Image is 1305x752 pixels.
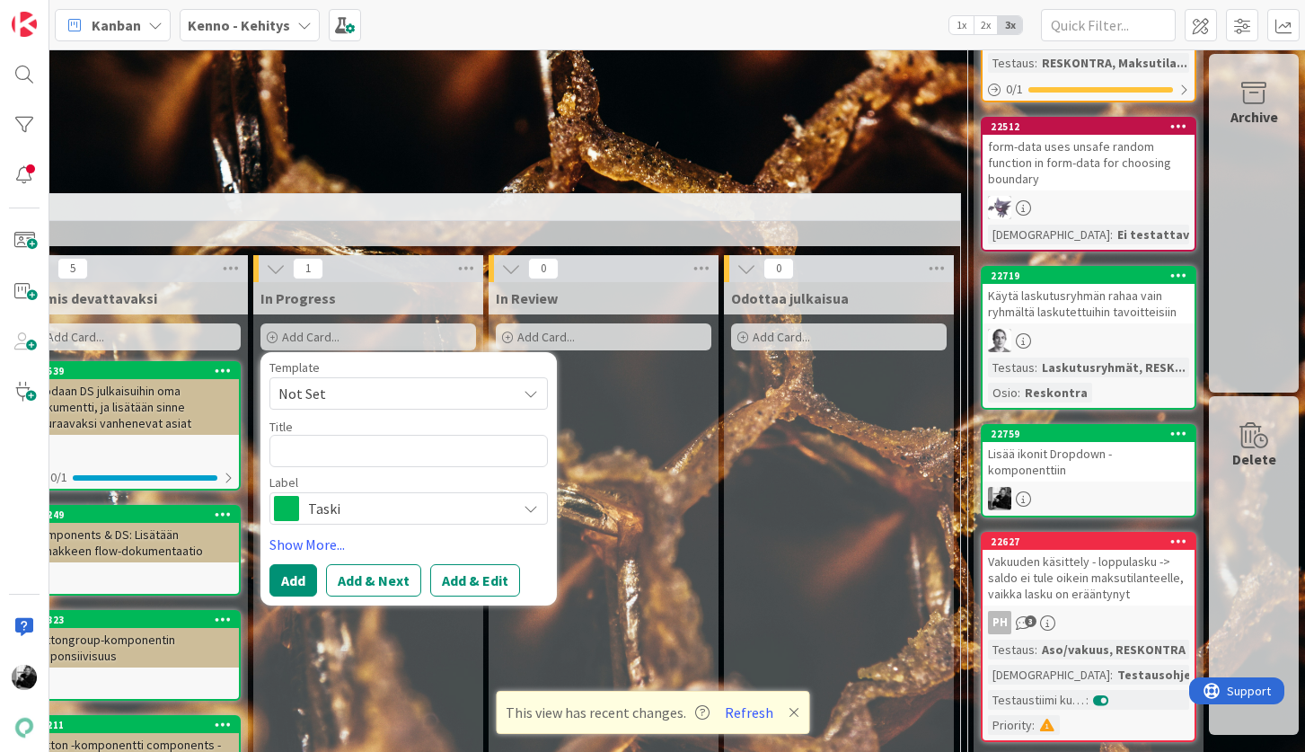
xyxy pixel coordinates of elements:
[988,665,1110,685] div: [DEMOGRAPHIC_DATA]
[57,258,88,279] span: 5
[269,476,298,489] span: Label
[269,361,320,374] span: Template
[1041,9,1176,41] input: Quick Filter...
[27,612,239,628] div: 18823
[988,196,1011,219] img: LM
[1086,690,1089,710] span: :
[983,442,1195,482] div: Lisää ikonit Dropdown -komponenttiin
[974,16,998,34] span: 2x
[35,719,239,731] div: 18211
[988,358,1035,377] div: Testaus
[496,289,558,307] span: In Review
[988,611,1011,634] div: PH
[278,382,503,405] span: Not Set
[1025,615,1036,627] span: 3
[1032,715,1035,735] span: :
[1020,383,1092,403] div: Reskontra
[506,702,710,723] span: This view has recent changes.
[981,117,1196,252] a: 22512form-data uses unsafe random function in form-data for choosing boundaryLM[DEMOGRAPHIC_DATA]...
[983,611,1195,634] div: PH
[983,534,1195,550] div: 22627
[988,715,1032,735] div: Priority
[27,363,239,379] div: 17539
[27,717,239,733] div: 18211
[35,614,239,626] div: 18823
[430,564,520,597] button: Add & Edit
[1006,80,1023,99] span: 0 / 1
[983,426,1195,482] div: 22759Lisää ikonit Dropdown -komponenttiin
[983,119,1195,190] div: 22512form-data uses unsafe random function in form-data for choosing boundary
[517,329,575,345] span: Add Card...
[25,361,241,491] a: 17539Luodaan DS julkaisuihin oma dokumentti, ja lisätään sinne seuraavaksi vanhenevat asiat0/1
[35,509,239,521] div: 21249
[998,16,1022,34] span: 3x
[27,507,239,523] div: 21249
[1113,665,1220,685] div: Testausohjeet...
[188,16,290,34] b: Kenno - Kehitys
[1035,53,1037,73] span: :
[27,628,239,668] div: Buttongroup-komponentin responsiivisuus
[988,329,1011,352] img: PH
[763,258,794,279] span: 0
[719,701,780,724] button: Refresh
[991,120,1195,133] div: 22512
[988,487,1011,510] img: KM
[983,135,1195,190] div: form-data uses unsafe random function in form-data for choosing boundary
[981,532,1196,742] a: 22627Vakuuden käsittely - loppulasku -> saldo ei tule oikein maksutilanteelle, vaikka lasku on er...
[25,289,157,307] span: Valmis devattavaksi
[983,119,1195,135] div: 22512
[983,196,1195,219] div: LM
[983,78,1195,101] div: 0/1
[988,383,1018,403] div: Osio
[282,329,339,345] span: Add Card...
[35,365,239,377] div: 17539
[1110,225,1113,244] span: :
[27,612,239,668] div: 18823Buttongroup-komponentin responsiivisuus
[988,225,1110,244] div: [DEMOGRAPHIC_DATA]
[12,12,37,37] img: Visit kanbanzone.com
[528,258,559,279] span: 0
[1035,640,1037,659] span: :
[1232,448,1276,470] div: Delete
[983,426,1195,442] div: 22759
[991,270,1195,282] div: 22719
[25,505,241,596] a: 21249Components & DS: Lisätään lomakkeen flow-dokumentaatio
[991,535,1195,548] div: 22627
[983,550,1195,606] div: Vakuuden käsittely - loppulasku -> saldo ei tule oikein maksutilanteelle, vaikka lasku on erääntynyt
[27,523,239,562] div: Components & DS: Lisätään lomakkeen flow-dokumentaatio
[38,3,82,24] span: Support
[1018,383,1020,403] span: :
[983,487,1195,510] div: KM
[25,610,241,701] a: 18823Buttongroup-komponentin responsiivisuus
[269,534,548,555] a: Show More...
[269,564,317,597] button: Add
[988,53,1035,73] div: Testaus
[983,268,1195,284] div: 22719
[988,640,1035,659] div: Testaus
[983,284,1195,323] div: Käytä laskutusryhmän rahaa vain ryhmältä laskutettuihin tavoitteisiin
[1037,53,1192,73] div: RESKONTRA, Maksutila...
[27,507,239,562] div: 21249Components & DS: Lisätään lomakkeen flow-dokumentaatio
[308,496,507,521] span: Taski
[1113,225,1208,244] div: Ei testattavi...
[269,419,293,435] label: Title
[983,534,1195,606] div: 22627Vakuuden käsittely - loppulasku -> saldo ei tule oikein maksutilanteelle, vaikka lasku on er...
[983,268,1195,323] div: 22719Käytä laskutusryhmän rahaa vain ryhmältä laskutettuihin tavoitteisiin
[1230,106,1278,128] div: Archive
[949,16,974,34] span: 1x
[753,329,810,345] span: Add Card...
[27,363,239,435] div: 17539Luodaan DS julkaisuihin oma dokumentti, ja lisätään sinne seuraavaksi vanhenevat asiat
[260,289,336,307] span: In Progress
[326,564,421,597] button: Add & Next
[12,715,37,740] img: avatar
[1037,358,1190,377] div: Laskutusryhmät, RESK...
[981,424,1196,518] a: 22759Lisää ikonit Dropdown -komponenttiinKM
[991,428,1195,440] div: 22759
[27,466,239,489] div: 0/1
[27,379,239,435] div: Luodaan DS julkaisuihin oma dokumentti, ja lisätään sinne seuraavaksi vanhenevat asiat
[988,690,1086,710] div: Testaustiimi kurkkaa
[981,266,1196,410] a: 22719Käytä laskutusryhmän rahaa vain ryhmältä laskutettuihin tavoitteisiinPHTestaus:Laskutusryhmä...
[1110,665,1113,685] span: :
[1037,640,1190,659] div: Aso/vakuus, RESKONTRA
[47,329,104,345] span: Add Card...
